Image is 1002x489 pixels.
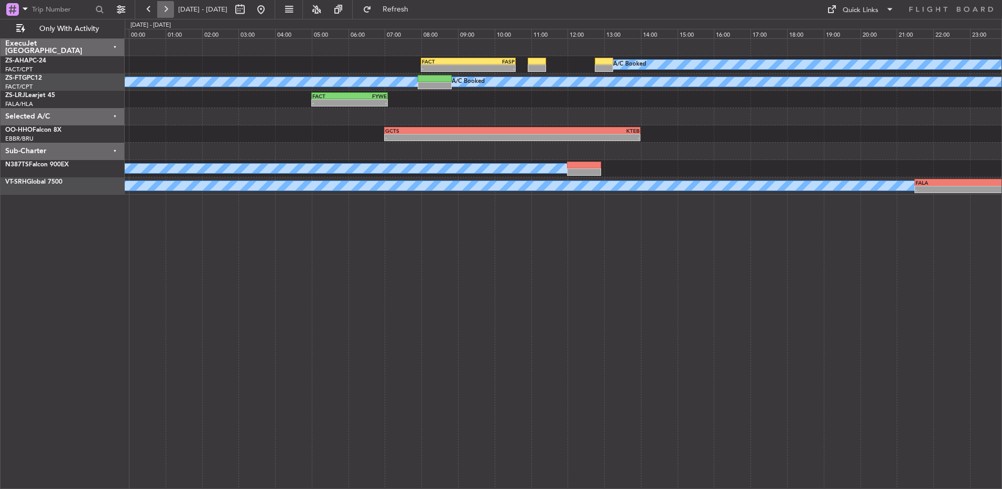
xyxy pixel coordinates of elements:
div: 02:00 [202,29,239,38]
div: 08:00 [421,29,458,38]
div: 15:00 [678,29,714,38]
a: ZS-AHAPC-24 [5,58,46,64]
div: 14:00 [641,29,678,38]
div: A/C Booked [452,74,485,90]
a: OO-HHOFalcon 8X [5,127,61,133]
div: - [312,100,350,106]
div: A/C Booked [613,57,646,72]
div: GCTS [385,127,512,134]
div: 06:00 [348,29,385,38]
span: Refresh [374,6,418,13]
button: Refresh [358,1,421,18]
a: FACT/CPT [5,83,32,91]
div: [DATE] - [DATE] [130,21,171,30]
div: FACT [422,58,468,65]
span: Only With Activity [27,25,111,33]
div: 18:00 [787,29,824,38]
button: Quick Links [822,1,899,18]
div: - [422,65,468,71]
div: - [385,134,512,141]
a: EBBR/BRU [5,135,34,143]
span: OO-HHO [5,127,32,133]
div: 01:00 [166,29,202,38]
span: ZS-LRJ [5,92,25,99]
a: VT-SRHGlobal 7500 [5,179,62,185]
div: - [350,100,387,106]
div: 09:00 [458,29,495,38]
a: N387TSFalcon 900EX [5,162,69,168]
div: 20:00 [861,29,897,38]
div: 10:00 [495,29,531,38]
div: 00:00 [129,29,166,38]
span: ZS-AHA [5,58,29,64]
span: [DATE] - [DATE] [178,5,227,14]
div: FASP [469,58,515,65]
div: - [469,65,515,71]
div: 07:00 [385,29,421,38]
div: FACT [312,93,350,99]
div: KTEB [513,127,639,134]
div: 03:00 [238,29,275,38]
div: 05:00 [312,29,348,38]
div: 21:00 [897,29,933,38]
span: VT-SRH [5,179,27,185]
div: 13:00 [604,29,641,38]
div: 12:00 [568,29,604,38]
div: 22:00 [933,29,970,38]
div: 04:00 [275,29,312,38]
div: 19:00 [824,29,861,38]
div: 11:00 [531,29,568,38]
div: Quick Links [843,5,878,16]
input: Trip Number [32,2,92,17]
button: Only With Activity [12,20,114,37]
a: ZS-FTGPC12 [5,75,42,81]
div: 16:00 [714,29,750,38]
span: ZS-FTG [5,75,27,81]
a: FACT/CPT [5,66,32,73]
div: FYWE [350,93,387,99]
div: - [513,134,639,141]
a: FALA/HLA [5,100,33,108]
div: 17:00 [750,29,787,38]
a: ZS-LRJLearjet 45 [5,92,55,99]
span: N387TS [5,162,29,168]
